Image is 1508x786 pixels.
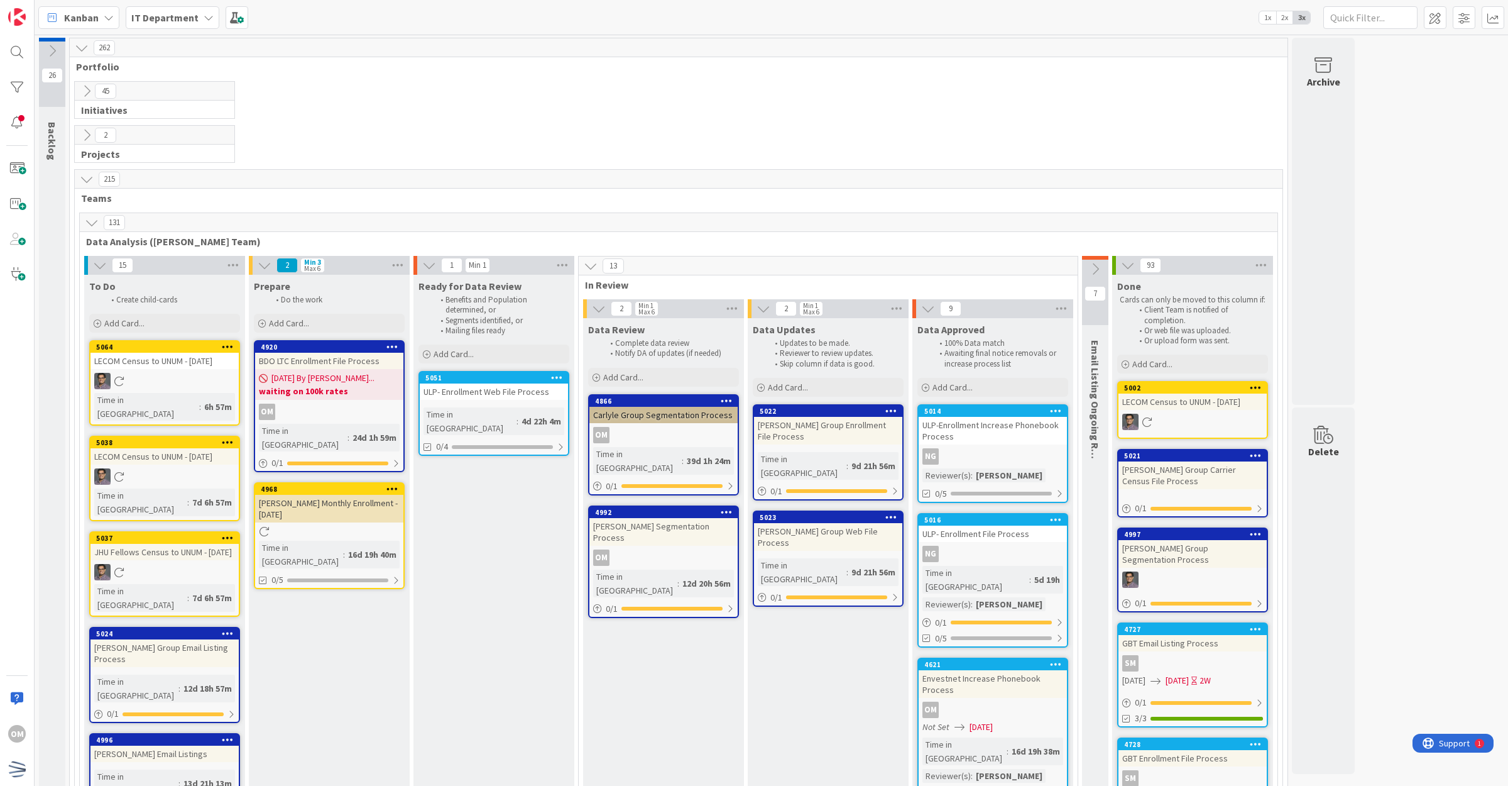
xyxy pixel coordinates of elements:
div: 5051ULP- Enrollment Web File Process [420,372,568,400]
div: Reviewer(s) [922,468,971,482]
div: CS [1118,572,1267,588]
li: Awaiting final notice removals or increase process list [932,348,1066,369]
div: OM [255,404,403,420]
div: Min 1 [638,302,653,309]
span: 2 [611,301,632,316]
span: 15 [112,258,133,273]
span: : [187,591,189,605]
div: 4968[PERSON_NAME] Monthly Enrollment - [DATE] [255,484,403,523]
li: Or web file was uploaded. [1132,326,1266,336]
li: 100% Data match [932,338,1066,348]
div: 4996[PERSON_NAME] Email Listings [90,734,239,762]
span: Projects [81,148,219,160]
a: 5023[PERSON_NAME] Group Web File ProcessTime in [GEOGRAPHIC_DATA]:9d 21h 56m0/1 [753,511,904,607]
div: OM [593,550,609,566]
a: 5022[PERSON_NAME] Group Enrollment File ProcessTime in [GEOGRAPHIC_DATA]:9d 21h 56m0/1 [753,404,904,501]
div: 5024 [90,628,239,639]
span: 1 [441,258,462,273]
div: [PERSON_NAME] [973,597,1046,611]
a: 4968[PERSON_NAME] Monthly Enrollment - [DATE]Time in [GEOGRAPHIC_DATA]:16d 19h 40m0/5 [254,482,405,589]
div: NG [922,546,939,562]
a: 5024[PERSON_NAME] Group Email Listing ProcessTime in [GEOGRAPHIC_DATA]:12d 18h 57m0/1 [89,627,240,723]
div: [PERSON_NAME] Group Carrier Census File Process [1118,462,1267,489]
div: NG [919,448,1067,465]
div: 7d 6h 57m [189,495,235,509]
div: 4996 [90,734,239,746]
div: 5037 [90,533,239,544]
a: 4727GBT Email Listing ProcessSM[DATE][DATE]2W0/13/3 [1117,623,1268,728]
div: OM [8,725,26,743]
a: 5016ULP- Enrollment File ProcessNGTime in [GEOGRAPHIC_DATA]:5d 19hReviewer(s):[PERSON_NAME]0/10/5 [917,513,1068,648]
div: 9d 21h 56m [848,459,899,473]
div: OM [922,702,939,718]
div: [PERSON_NAME] Group Web File Process [754,523,902,551]
div: 4996 [96,736,239,744]
div: 0/1 [255,455,403,471]
img: Visit kanbanzone.com [8,8,26,26]
div: CS [90,468,239,485]
span: 0 / 1 [770,591,782,604]
div: 16d 19h 40m [345,548,400,562]
div: 0/1 [90,706,239,722]
div: 5064 [96,343,239,351]
div: 5038LECOM Census to UNUM - [DATE] [90,437,239,465]
div: 0/1 [919,615,1067,631]
span: : [1029,573,1031,587]
span: [DATE] By [PERSON_NAME]... [271,372,374,385]
div: 12d 20h 56m [679,577,734,590]
span: Ready for Data Review [418,280,522,292]
div: Time in [GEOGRAPHIC_DATA] [758,558,846,586]
div: BDO LTC Enrollment File Process [255,353,403,369]
span: 2x [1276,11,1293,24]
div: Time in [GEOGRAPHIC_DATA] [94,675,178,702]
span: : [971,468,973,482]
span: : [682,454,684,468]
div: Time in [GEOGRAPHIC_DATA] [94,393,199,421]
div: 5021 [1124,451,1267,460]
div: [PERSON_NAME] [973,769,1046,783]
a: 4866Carlyle Group Segmentation ProcessOMTime in [GEOGRAPHIC_DATA]:39d 1h 24m0/1 [588,394,739,495]
div: 4920 [261,343,403,351]
div: [PERSON_NAME] Group Email Listing Process [90,639,239,667]
span: [DATE] [970,721,993,734]
div: Max 6 [638,309,655,315]
span: 0 / 1 [606,480,618,493]
span: : [178,682,180,695]
span: Teams [81,192,1267,204]
span: 0/4 [436,440,448,453]
div: GBT Email Listing Process [1118,635,1267,651]
div: NG [922,448,939,465]
span: 1x [1259,11,1276,24]
span: Done [1117,280,1141,292]
div: Time in [GEOGRAPHIC_DATA] [922,566,1029,594]
span: : [846,459,848,473]
div: 5022 [760,407,902,416]
span: 0/5 [935,487,947,501]
div: Min 1 [469,262,486,268]
div: 24d 1h 59m [349,431,400,445]
div: Reviewer(s) [922,597,971,611]
div: OM [589,427,738,443]
img: CS [94,373,111,389]
div: Time in [GEOGRAPHIC_DATA] [593,447,682,475]
span: 26 [41,68,63,83]
div: 5023[PERSON_NAME] Group Web File Process [754,512,902,551]
span: [DATE] [1166,674,1189,687]
div: Time in [GEOGRAPHIC_DATA] [94,584,187,612]
a: 5021[PERSON_NAME] Group Carrier Census File Process0/1 [1117,449,1268,518]
div: [PERSON_NAME] Group Segmentation Process [1118,540,1267,568]
div: OM [259,404,275,420]
div: 4968 [261,485,403,494]
span: Add Card... [603,372,643,383]
div: 5014ULP-Enrollment Increase Phonebook Process [919,406,1067,445]
div: 39d 1h 24m [684,454,734,468]
div: 4728 [1124,740,1267,749]
div: Time in [GEOGRAPHIC_DATA] [423,407,516,435]
div: 4727 [1118,624,1267,635]
div: Time in [GEOGRAPHIC_DATA] [259,541,343,568]
span: 2 [276,258,298,273]
div: OM [919,702,1067,718]
div: 5016 [919,514,1067,526]
li: Create child-cards [104,295,238,305]
div: 4621Envestnet Increase Phonebook Process [919,659,1067,698]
